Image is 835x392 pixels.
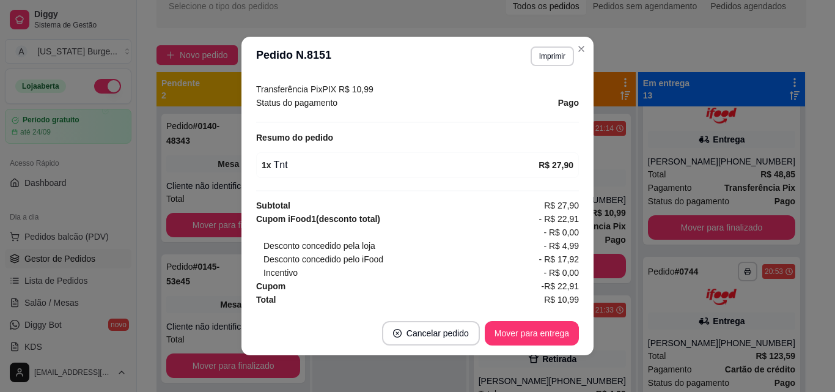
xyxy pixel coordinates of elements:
[544,199,579,212] span: R$ 27,90
[572,39,591,59] button: Close
[544,293,579,306] span: R$ 10,99
[543,239,579,253] span: - R$ 4,99
[256,133,333,142] strong: Resumo do pedido
[256,214,380,224] strong: Cupom iFood 1 (desconto total)
[539,253,579,266] span: - R$ 17,92
[531,46,574,66] button: Imprimir
[256,201,290,210] strong: Subtotal
[539,212,579,226] span: - R$ 22,91
[542,279,579,293] span: -R$ 22,91
[256,295,276,305] strong: Total
[263,266,298,279] span: Incentivo
[263,239,375,253] span: Desconto concedido pela loja
[336,84,373,94] span: R$ 10,99
[263,253,383,266] span: Desconto concedido pelo iFood
[262,158,539,172] div: Tnt
[543,266,579,279] span: - R$ 0,00
[485,321,579,346] button: Mover para entrega
[539,160,573,170] strong: R$ 27,90
[558,98,579,108] strong: Pago
[393,329,402,338] span: close-circle
[543,226,579,239] span: - R$ 0,00
[382,321,480,346] button: close-circleCancelar pedido
[256,281,285,291] strong: Cupom
[262,160,271,170] strong: 1 x
[256,46,331,66] h3: Pedido N. 8151
[256,96,337,109] span: Status do pagamento
[256,84,336,94] span: Transferência Pix PIX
